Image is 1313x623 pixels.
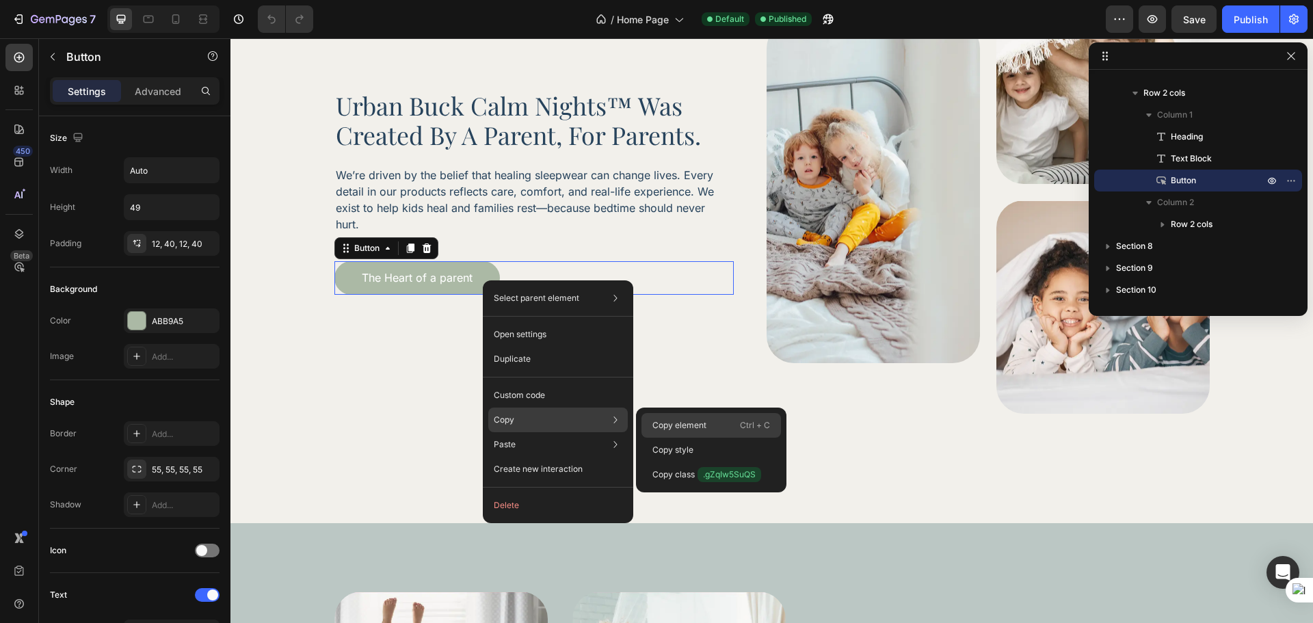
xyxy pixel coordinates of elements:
p: Ctrl + C [740,419,770,432]
input: Auto [124,195,219,220]
div: 12, 40, 12, 40 [152,238,216,250]
div: Height [50,201,75,213]
p: 7 [90,11,96,27]
span: Button [1171,174,1196,187]
div: 450 [13,146,33,157]
iframe: Design area [230,38,1313,623]
span: Published [769,13,806,25]
span: Heading [1171,130,1203,144]
div: Add... [152,351,216,363]
div: Undo/Redo [258,5,313,33]
div: Image [50,350,74,362]
div: Padding [50,237,81,250]
div: 55, 55, 55, 55 [152,464,216,476]
p: Copy style [652,444,693,456]
button: 7 [5,5,102,33]
p: Copy element [652,419,706,432]
span: Row 2 cols [1143,86,1185,100]
span: Column 1 [1157,108,1193,122]
p: Advanced [135,84,181,98]
p: Create new interaction [494,462,583,476]
span: Save [1183,14,1206,25]
div: Beta [10,250,33,261]
p: Settings [68,84,106,98]
div: ABB9A5 [152,315,216,328]
div: Shape [50,396,75,408]
div: Icon [50,544,66,557]
div: Text [50,589,67,601]
p: Custom code [494,389,545,401]
p: Duplicate [494,353,531,365]
span: Default [715,13,744,25]
span: .gZqIw5SuQS [698,467,761,482]
p: Open settings [494,328,546,341]
div: 0 [297,262,310,273]
img: gempages_581482949048796078-40f6648e-4e8c-455e-bfbb-af6d9eafbbb2.webp [766,162,979,375]
div: Add... [152,428,216,440]
span: Row 2 cols [1171,217,1212,231]
div: Shadow [50,499,81,511]
p: Button [66,49,183,65]
span: Section 10 [1116,283,1156,297]
div: Background [50,283,97,295]
span: Home Page [617,12,669,27]
p: Paste [494,438,516,451]
div: Publish [1234,12,1268,27]
div: Add... [152,499,216,512]
span: Section 8 [1116,239,1153,253]
div: Width [50,164,72,176]
button: Delete [488,493,628,518]
span: Section 9 [1116,261,1153,275]
p: Copy [494,414,514,426]
span: Column 2 [1157,196,1194,209]
div: Open Intercom Messenger [1266,556,1299,589]
input: Auto [124,158,219,183]
button: Save [1171,5,1217,33]
span: Text Block [1171,152,1212,165]
p: Copy class [652,467,761,482]
div: Border [50,427,77,440]
div: Size [50,129,86,148]
div: Corner [50,463,77,475]
button: Publish [1222,5,1279,33]
p: Select parent element [494,292,579,304]
div: Color [50,315,71,327]
span: / [611,12,614,27]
